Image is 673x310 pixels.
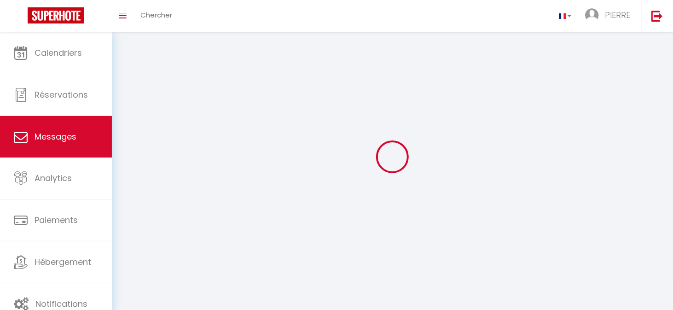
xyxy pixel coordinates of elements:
[35,214,78,226] span: Paiements
[35,47,82,58] span: Calendriers
[651,10,663,22] img: logout
[35,89,88,100] span: Réservations
[7,4,35,31] button: Ouvrir le widget de chat LiveChat
[35,172,72,184] span: Analytics
[35,131,76,142] span: Messages
[140,10,172,20] span: Chercher
[35,256,91,268] span: Hébergement
[28,7,84,23] img: Super Booking
[35,298,87,310] span: Notifications
[585,8,599,22] img: ...
[605,9,630,21] span: PIERRE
